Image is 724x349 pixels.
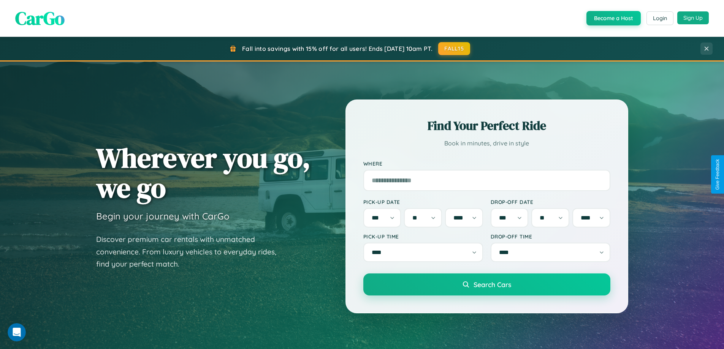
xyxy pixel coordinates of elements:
p: Discover premium car rentals with unmatched convenience. From luxury vehicles to everyday rides, ... [96,233,286,270]
button: Search Cars [363,273,610,295]
h1: Wherever you go, we go [96,143,311,203]
span: Fall into savings with 15% off for all users! Ends [DATE] 10am PT. [242,45,432,52]
h3: Begin your journey with CarGo [96,210,230,222]
button: Become a Host [586,11,641,25]
h2: Find Your Perfect Ride [363,117,610,134]
label: Drop-off Time [491,233,610,240]
iframe: Intercom live chat [8,323,26,341]
button: Sign Up [677,11,709,24]
label: Pick-up Time [363,233,483,240]
span: CarGo [15,6,65,31]
label: Where [363,160,610,167]
div: Give Feedback [715,159,720,190]
button: Login [646,11,673,25]
p: Book in minutes, drive in style [363,138,610,149]
span: Search Cars [474,280,511,289]
label: Drop-off Date [491,199,610,205]
label: Pick-up Date [363,199,483,205]
button: FALL15 [438,42,470,55]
